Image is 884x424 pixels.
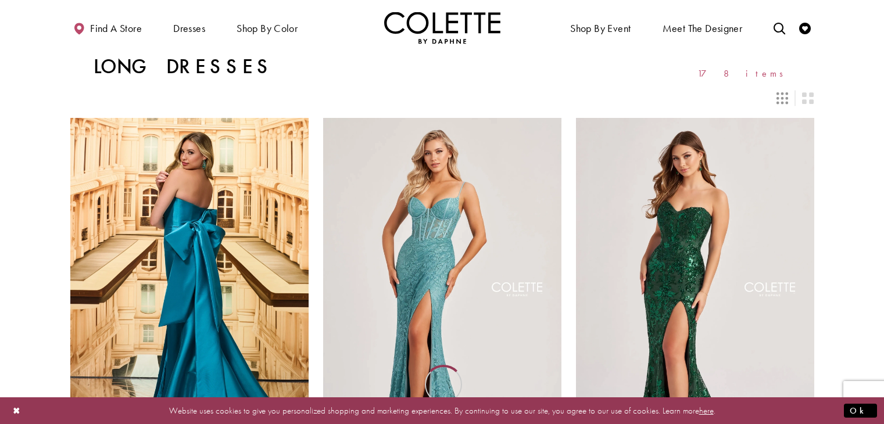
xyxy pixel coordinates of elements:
[94,55,273,78] h1: Long Dresses
[384,12,500,44] a: Visit Home Page
[796,12,814,44] a: Check Wishlist
[84,403,800,418] p: Website uses cookies to give you personalized shopping and marketing experiences. By continuing t...
[776,92,788,104] span: Switch layout to 3 columns
[384,12,500,44] img: Colette by Daphne
[170,12,208,44] span: Dresses
[63,85,821,111] div: Layout Controls
[173,23,205,34] span: Dresses
[802,92,814,104] span: Switch layout to 2 columns
[663,23,743,34] span: Meet the designer
[699,404,714,416] a: here
[570,23,631,34] span: Shop By Event
[697,69,791,78] span: 178 items
[237,23,298,34] span: Shop by color
[7,400,27,421] button: Close Dialog
[567,12,634,44] span: Shop By Event
[660,12,746,44] a: Meet the designer
[844,403,877,418] button: Submit Dialog
[771,12,788,44] a: Toggle search
[90,23,142,34] span: Find a store
[234,12,300,44] span: Shop by color
[70,12,145,44] a: Find a store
